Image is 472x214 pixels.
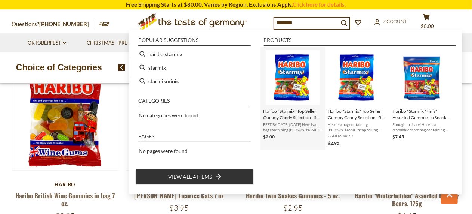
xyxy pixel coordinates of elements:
li: Haribo "Starmix Minis" Assorted Gummies in Snack Bags 250g - Made in Germany [390,47,454,150]
a: Haribo British Wine Gummies in bag 7 oz. [15,191,115,208]
li: Popular suggestions [138,37,251,46]
a: Haribo "Winterhelden" Assorted Gummy Bears, 175g [355,191,459,208]
li: Products [264,37,456,46]
span: $2.95 [283,203,303,213]
li: Pages [138,134,251,142]
a: [PHONE_NUMBER] [40,21,89,27]
a: Haribo "Starmix" Top Seller Gummy Candy Selection - 5 oz.Here is a bag containing [PERSON_NAME]'s... [328,50,387,147]
li: Categories [138,98,251,106]
div: Instant Search Results [129,30,462,194]
div: Haribo [126,181,232,187]
a: [PERSON_NAME] Licorice Cats 7 oz [134,191,224,200]
span: Haribo "Starmix Minis" Assorted Gummies in Snack Bags 250g - Made in [GEOGRAPHIC_DATA] [393,108,451,121]
li: starmix minis [135,74,254,88]
span: $3.95 [169,203,189,213]
span: $2.95 [328,140,340,146]
span: $0.00 [421,23,434,29]
li: Haribo "Starmix" Top Seller Gummy Candy Selection - 5 oz. [325,47,390,150]
a: Haribo Twin Snakes Gummies - 5 oz. [246,191,340,200]
span: Account [384,18,408,24]
a: Haribo "Starmix" Top Seller Gummy Candy Selection - 5 oz. - DEALBEST BY DATE: [DATE] Here is a ba... [263,50,322,147]
li: haribo starmix [135,47,254,61]
span: Haribo "Starmix" Top Seller Gummy Candy Selection - 5 oz. - DEAL [263,108,322,121]
span: $7.45 [393,134,404,139]
span: CANHAR0050 [328,133,387,138]
span: Haribo "Starmix" Top Seller Gummy Candy Selection - 5 oz. [328,108,387,121]
a: Oktoberfest [28,39,66,47]
span: BEST BY DATE: [DATE] Here is a bag containing [PERSON_NAME]'s top selling gummy candies: the bear... [263,122,322,132]
button: $0.00 [416,13,438,32]
img: Haribo [12,64,118,171]
span: No pages were found [139,148,188,154]
img: Haribo [126,64,232,171]
li: Haribo "Starmix" Top Seller Gummy Candy Selection - 5 oz. - DEAL [260,47,325,150]
span: Here is a bag containing [PERSON_NAME]'s top selling gummy candies: the bear, cola bottle, twin s... [328,122,387,132]
a: Haribo Starmix Share SizeHaribo "Starmix Minis" Assorted Gummies in Snack Bags 250g - Made in [GE... [393,50,451,147]
span: No categories were found [139,112,198,118]
a: Click here for details. [293,1,346,8]
b: minis [166,77,179,85]
img: previous arrow [118,64,125,71]
a: Christmas - PRE-ORDER [87,39,151,47]
span: View all 4 items [168,173,212,181]
div: Haribo [12,181,118,187]
p: Questions? [12,19,95,29]
span: Enough to share! Here is a resealable share bag containing [PERSON_NAME]'s top selling gummy cand... [393,122,451,132]
li: starmix [135,61,254,74]
span: $2.00 [263,134,275,139]
li: View all 4 items [135,169,254,185]
a: Account [374,18,408,26]
img: Haribo Starmix Share Size [395,50,449,105]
